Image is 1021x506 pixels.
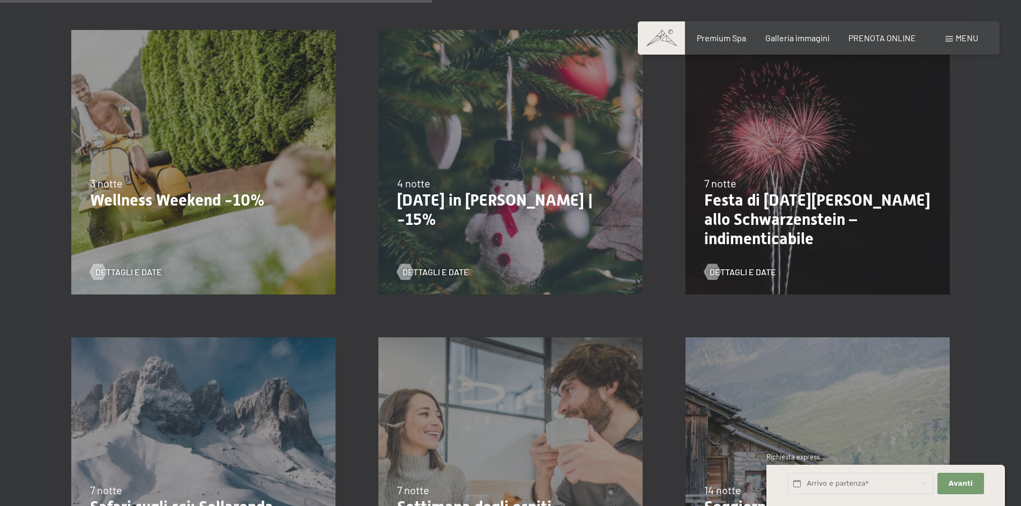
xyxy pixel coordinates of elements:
span: Dettagli e Date [403,266,469,278]
span: 14 notte [704,484,741,496]
button: Avanti [937,473,983,495]
span: 7 notte [90,484,122,496]
span: 7 notte [397,484,429,496]
a: Dettagli e Date [397,266,469,278]
span: Avanti [949,479,973,488]
span: Dettagli e Date [95,266,162,278]
a: Dettagli e Date [704,266,776,278]
span: 7 notte [704,177,736,190]
span: 3 notte [90,177,123,190]
p: Wellness Weekend -10% [90,191,317,210]
a: Premium Spa [697,33,746,43]
span: Dettagli e Date [710,266,776,278]
span: Menu [956,33,978,43]
a: PRENOTA ONLINE [848,33,916,43]
span: Richiesta express [766,452,820,461]
a: Galleria immagini [765,33,830,43]
a: Dettagli e Date [90,266,162,278]
p: [DATE] in [PERSON_NAME] | -15% [397,191,624,229]
p: Festa di [DATE][PERSON_NAME] allo Schwarzenstein – indimenticabile [704,191,931,248]
span: 4 notte [397,177,430,190]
